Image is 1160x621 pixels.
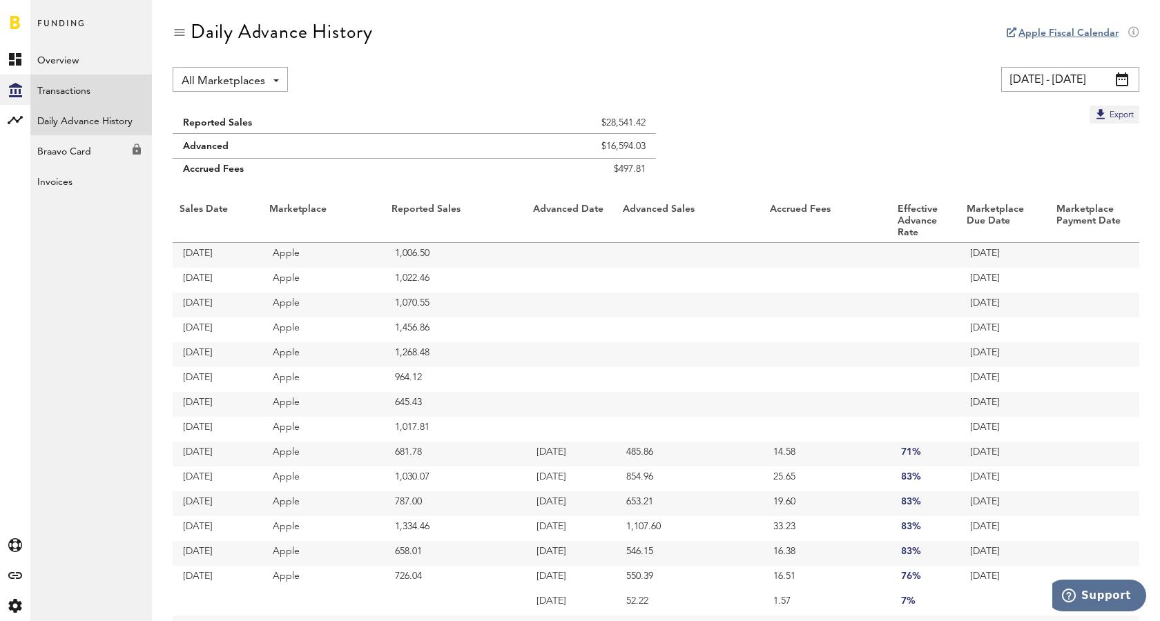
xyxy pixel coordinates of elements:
[763,566,891,591] td: 16.51
[173,367,262,392] td: [DATE]
[173,516,262,541] td: [DATE]
[453,134,656,159] td: $16,594.03
[173,491,262,516] td: [DATE]
[616,541,763,566] td: 546.15
[173,159,453,187] td: Accrued Fees
[1090,106,1139,124] button: Export
[616,491,763,516] td: 653.21
[30,44,152,75] a: Overview
[262,417,385,442] td: Apple
[173,106,453,134] td: Reported Sales
[173,442,262,466] td: [DATE]
[262,491,385,516] td: Apple
[960,367,1050,392] td: [DATE]
[191,21,373,43] div: Daily Advance History
[891,200,960,243] th: Effective Advance Rate
[616,466,763,491] td: 854.96
[891,591,960,615] td: 7%
[891,566,960,591] td: 76%
[262,516,385,541] td: Apple
[616,200,763,243] th: Advanced Sales
[960,516,1050,541] td: [DATE]
[763,491,891,516] td: 19.60
[763,541,891,566] td: 16.38
[891,466,960,491] td: 83%
[173,200,262,243] th: Sales Date
[182,70,265,93] span: All Marketplaces
[30,75,152,105] a: Transactions
[37,15,86,44] span: Funding
[262,367,385,392] td: Apple
[616,591,763,615] td: 52.22
[30,166,152,196] a: Invoices
[526,491,616,516] td: [DATE]
[30,135,152,160] div: Braavo Card
[960,342,1050,367] td: [DATE]
[385,417,527,442] td: 1,017.81
[30,105,152,135] a: Daily Advance History
[763,516,891,541] td: 33.23
[173,134,453,159] td: Advanced
[262,466,385,491] td: Apple
[262,243,385,268] td: Apple
[960,317,1050,342] td: [DATE]
[960,566,1050,615] td: [DATE]
[385,268,527,293] td: 1,022.46
[262,541,385,566] td: Apple
[385,200,527,243] th: Reported Sales
[262,293,385,317] td: Apple
[262,200,385,243] th: Marketplace
[763,591,891,615] td: 1.57
[173,566,262,615] td: [DATE]
[173,243,262,268] td: [DATE]
[960,200,1050,243] th: Marketplace Due Date
[385,317,527,342] td: 1,456.86
[262,268,385,293] td: Apple
[173,466,262,491] td: [DATE]
[1018,28,1119,38] a: Apple Fiscal Calendar
[960,541,1050,566] td: [DATE]
[763,442,891,466] td: 14.58
[1050,200,1139,243] th: Marketplace Payment Date
[616,516,763,541] td: 1,107.60
[960,417,1050,442] td: [DATE]
[526,442,616,466] td: [DATE]
[891,491,960,516] td: 83%
[526,541,616,566] td: [DATE]
[526,516,616,541] td: [DATE]
[262,442,385,466] td: Apple
[960,392,1050,417] td: [DATE]
[526,566,616,591] td: [DATE]
[385,367,527,392] td: 964.12
[262,342,385,367] td: Apple
[385,293,527,317] td: 1,070.55
[173,293,262,317] td: [DATE]
[385,342,527,367] td: 1,268.48
[763,466,891,491] td: 25.65
[262,392,385,417] td: Apple
[960,466,1050,491] td: [DATE]
[960,491,1050,516] td: [DATE]
[385,516,527,541] td: 1,334.46
[891,541,960,566] td: 83%
[960,293,1050,317] td: [DATE]
[891,442,960,466] td: 71%
[960,268,1050,293] td: [DATE]
[385,466,527,491] td: 1,030.07
[173,392,262,417] td: [DATE]
[385,442,527,466] td: 681.78
[616,442,763,466] td: 485.86
[173,417,262,442] td: [DATE]
[385,541,527,566] td: 658.01
[1052,580,1146,614] iframe: Opens a widget where you can find more information
[1094,107,1108,121] img: Export
[526,466,616,491] td: [DATE]
[616,566,763,591] td: 550.39
[173,317,262,342] td: [DATE]
[173,342,262,367] td: [DATE]
[173,541,262,566] td: [DATE]
[385,392,527,417] td: 645.43
[453,106,656,134] td: $28,541.42
[173,268,262,293] td: [DATE]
